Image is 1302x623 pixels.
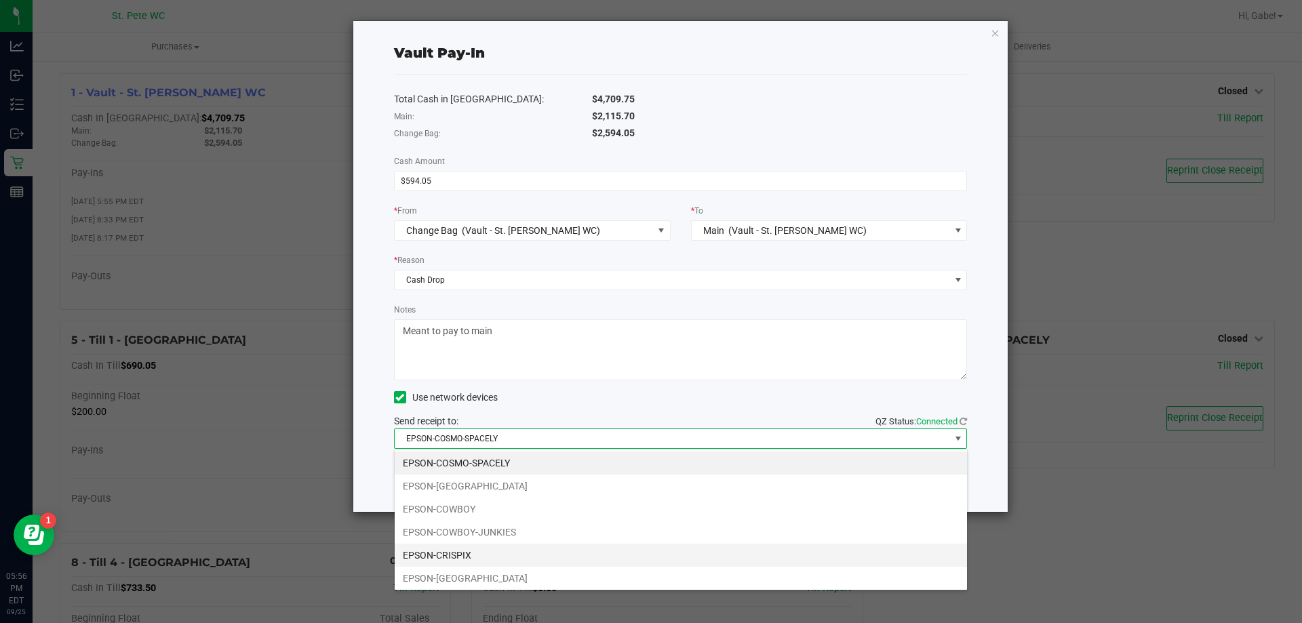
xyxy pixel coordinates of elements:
[462,225,600,236] span: (Vault - St. [PERSON_NAME] WC)
[394,390,498,405] label: Use network devices
[394,416,458,426] span: Send receipt to:
[875,416,967,426] span: QZ Status:
[592,94,635,104] span: $4,709.75
[394,304,416,316] label: Notes
[691,205,703,217] label: To
[395,429,950,448] span: EPSON-COSMO-SPACELY
[728,225,867,236] span: (Vault - St. [PERSON_NAME] WC)
[394,129,441,138] span: Change Bag:
[592,127,635,138] span: $2,594.05
[395,475,967,498] li: EPSON-[GEOGRAPHIC_DATA]
[395,521,967,544] li: EPSON-COWBOY-JUNKIES
[395,451,967,475] li: EPSON-COSMO-SPACELY
[395,544,967,567] li: EPSON-CRISPIX
[14,515,54,555] iframe: Resource center
[394,205,417,217] label: From
[394,112,414,121] span: Main:
[394,254,425,266] label: Reason
[40,513,56,529] iframe: Resource center unread badge
[394,94,544,104] span: Total Cash in [GEOGRAPHIC_DATA]:
[406,225,458,236] span: Change Bag
[395,270,950,289] span: Cash Drop
[916,416,958,426] span: Connected
[394,157,445,166] span: Cash Amount
[703,225,724,236] span: Main
[592,110,635,121] span: $2,115.70
[394,43,485,63] div: Vault Pay-In
[395,567,967,590] li: EPSON-[GEOGRAPHIC_DATA]
[395,498,967,521] li: EPSON-COWBOY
